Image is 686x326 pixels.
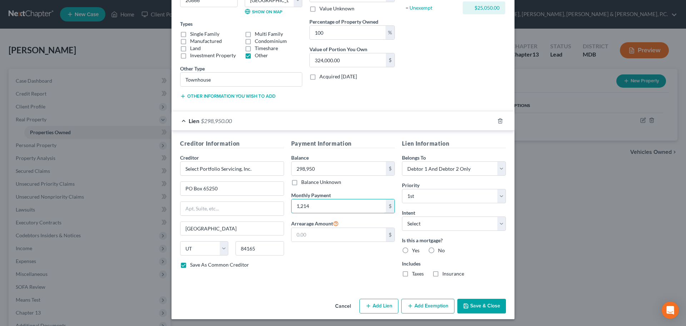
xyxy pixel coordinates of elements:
label: Timeshare [255,45,278,52]
label: Intent [402,209,415,216]
input: Enter address... [180,182,284,195]
label: Multi Family [255,30,283,38]
input: 0.00 [292,199,386,213]
label: Includes [402,260,506,267]
input: Search creditor by name... [180,161,284,176]
input: 0.00 [292,228,386,242]
div: = Unexempt [406,4,459,11]
div: % [386,26,394,39]
div: $ [386,162,394,175]
div: $25,050.00 [468,4,499,11]
input: Enter zip... [235,241,284,256]
label: Balance [291,154,309,161]
span: Creditor [180,155,199,161]
div: $ [386,199,394,213]
span: Priority [402,182,419,188]
label: Land [190,45,201,52]
label: Save As Common Creditor [190,261,249,268]
span: Belongs To [402,155,426,161]
label: Arrearage Amount [291,219,339,228]
input: -- [180,73,302,86]
input: Apt, Suite, etc... [180,202,284,215]
a: Show on Map [245,9,282,14]
h5: Creditor Information [180,139,284,148]
div: $ [386,228,394,242]
span: Lien [189,117,199,124]
input: 0.00 [310,53,386,67]
label: Single Family [190,30,219,38]
label: No [438,247,445,254]
label: Taxes [412,270,424,277]
label: Condominium [255,38,287,45]
button: Add Lien [359,299,398,314]
h5: Payment Information [291,139,395,148]
button: Add Exemption [401,299,454,314]
label: Monthly Payment [291,191,331,199]
button: Save & Close [457,299,506,314]
label: Insurance [442,270,464,277]
span: $298,950.00 [201,117,232,124]
label: Percentage of Property Owned [309,18,378,25]
label: Value of Portion You Own [309,45,367,53]
label: Is this a mortgage? [402,237,506,244]
div: $ [386,53,394,67]
div: Open Intercom Messenger [662,302,679,319]
label: Manufactured [190,38,222,45]
input: 0.00 [310,26,386,39]
input: 0.00 [292,162,386,175]
label: Types [180,20,193,28]
h5: Lien Information [402,139,506,148]
label: Acquired [DATE] [319,73,357,80]
label: Balance Unknown [301,179,341,186]
button: Cancel [329,300,357,314]
label: Investment Property [190,52,236,59]
label: Value Unknown [319,5,354,12]
label: Other [255,52,268,59]
input: Enter city... [180,222,284,235]
label: Yes [412,247,419,254]
button: Other information you wish to add [180,93,275,99]
label: Other Type [180,65,205,72]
